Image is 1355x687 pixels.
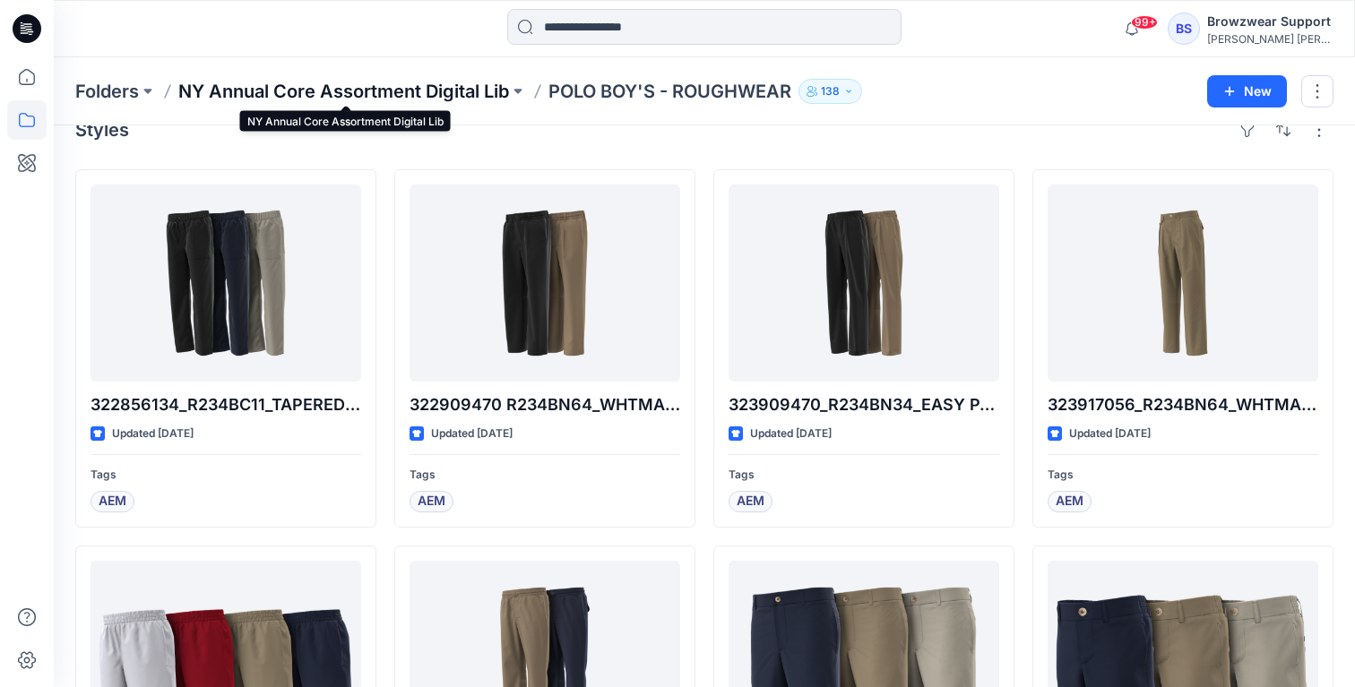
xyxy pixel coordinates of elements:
[75,119,129,141] h4: Styles
[798,79,862,104] button: 138
[1207,32,1333,46] div: [PERSON_NAME] [PERSON_NAME]
[1168,13,1200,45] div: BS
[548,79,791,104] p: POLO BOY'S - ROUGHWEAR
[91,185,361,382] a: 322856134_R234BC11_TAPERED FIT_PULL ON PANTS
[1048,392,1318,417] p: 323917056_R234BN64_WHTMAN CHINO
[418,491,445,512] span: AEM
[91,392,361,417] p: 322856134_R234BC11_TAPERED FIT_PULL ON PANTS
[1069,425,1151,443] p: Updated [DATE]
[75,79,139,104] a: Folders
[91,466,361,485] p: Tags
[1048,466,1318,485] p: Tags
[1056,491,1083,512] span: AEM
[1207,75,1287,107] button: New
[729,466,999,485] p: Tags
[1207,11,1333,32] div: Browzwear Support
[112,425,194,443] p: Updated [DATE]
[410,185,680,382] a: 322909470 R234BN64_WHTMAN CHINO
[178,79,509,104] a: NY Annual Core Assortment Digital Lib
[1048,185,1318,382] a: 323917056_R234BN64_WHTMAN CHINO
[410,392,680,417] p: 322909470 R234BN64_WHTMAN CHINO
[821,82,840,101] p: 138
[1131,15,1158,30] span: 99+
[750,425,832,443] p: Updated [DATE]
[737,491,764,512] span: AEM
[410,466,680,485] p: Tags
[431,425,513,443] p: Updated [DATE]
[729,392,999,417] p: 323909470_R234BN34_EASY PANT-PANTS
[99,491,126,512] span: AEM
[729,185,999,382] a: 323909470_R234BN34_EASY PANT-PANTS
